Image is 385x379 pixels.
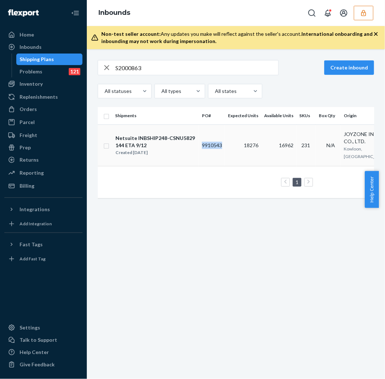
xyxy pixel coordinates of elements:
a: Reporting [4,167,82,179]
a: Page 1 is your current page [294,179,300,185]
button: Open account menu [337,6,351,20]
div: Fast Tags [20,241,43,248]
div: Created [DATE] [115,149,196,156]
a: Billing [4,180,82,192]
th: Shipments [112,107,199,124]
button: Give Feedback [4,359,82,370]
input: All states [214,88,215,95]
div: Returns [20,156,39,163]
button: Integrations [4,204,82,215]
a: Inbounds [4,41,82,53]
div: Orders [20,106,37,113]
th: Expected Units [225,107,261,124]
div: Reporting [20,169,44,176]
a: Add Fast Tag [4,253,82,265]
span: 16962 [279,142,293,148]
div: Parcel [20,119,35,126]
button: Fast Tags [4,239,82,250]
div: Prep [20,144,31,151]
button: Open notifications [321,6,335,20]
a: Add Integration [4,218,82,230]
div: Shipping Plans [20,56,54,63]
div: Inventory [20,80,43,88]
span: Support [14,5,41,12]
div: Settings [20,324,40,331]
div: Replenishments [20,93,58,101]
div: Problems [20,68,43,75]
button: Talk to Support [4,334,82,346]
a: Parcel [4,116,82,128]
div: Billing [20,182,34,189]
div: Help Center [20,349,49,356]
th: Available Units [261,107,296,124]
div: Inbounds [20,43,42,51]
span: Non-test seller account: [101,31,161,37]
td: 9910543 [199,124,225,166]
div: Integrations [20,206,50,213]
a: Settings [4,322,82,333]
div: Add Integration [20,221,52,227]
input: Search inbounds by name, destination, msku... [115,60,278,75]
th: Box Qty [316,107,341,124]
a: Freight [4,129,82,141]
a: Shipping Plans [16,54,83,65]
a: Help Center [4,346,82,358]
a: Inventory [4,78,82,90]
span: 18276 [244,142,258,148]
div: Home [20,31,34,38]
div: Freight [20,132,37,139]
button: Open Search Box [305,6,319,20]
a: Orders [4,103,82,115]
a: Problems121 [16,66,83,77]
button: Help Center [365,171,379,208]
a: Returns [4,154,82,166]
span: N/A [326,142,335,148]
div: 121 [69,68,80,75]
div: Add Fast Tag [20,256,46,262]
th: PO# [199,107,225,124]
div: Netsuite INBSHIP248-CSNU5829144 ETA 9/12 [115,135,196,149]
button: Close Navigation [68,6,82,20]
a: Replenishments [4,91,82,103]
a: Prep [4,142,82,153]
a: Inbounds [98,9,130,17]
a: Home [4,29,82,41]
button: Create inbound [324,60,374,75]
img: Flexport logo [8,9,39,17]
div: Talk to Support [20,336,57,344]
div: Give Feedback [20,361,55,368]
div: Any updates you make will reflect against the seller's account. [101,30,373,45]
ol: breadcrumbs [93,3,136,24]
th: SKUs [296,107,316,124]
span: 231 [301,142,310,148]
